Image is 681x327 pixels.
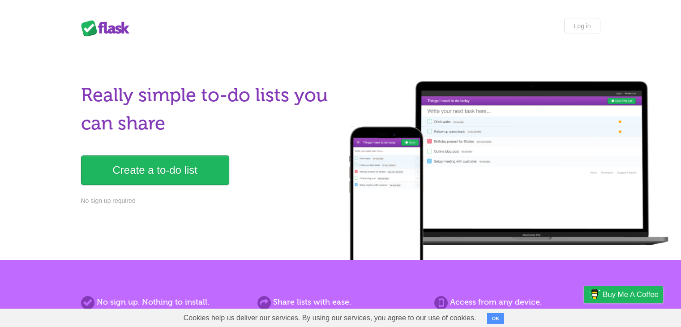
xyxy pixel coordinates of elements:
h2: No sign up. Nothing to install. [81,296,247,308]
div: Flask Lists [81,20,135,36]
button: OK [487,313,505,324]
span: Cookies help us deliver our services. By using our services, you agree to our use of cookies. [175,309,485,327]
a: Log in [564,18,600,34]
h2: Access from any device. [434,296,600,308]
p: No sign up required [81,196,335,206]
h2: Share lists with ease. [257,296,423,308]
a: Create a to-do list [81,155,229,185]
h1: Really simple to-do lists you can share [81,81,335,138]
a: Buy me a coffee [584,286,663,303]
img: Buy me a coffee [588,287,600,302]
span: Buy me a coffee [603,287,659,302]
